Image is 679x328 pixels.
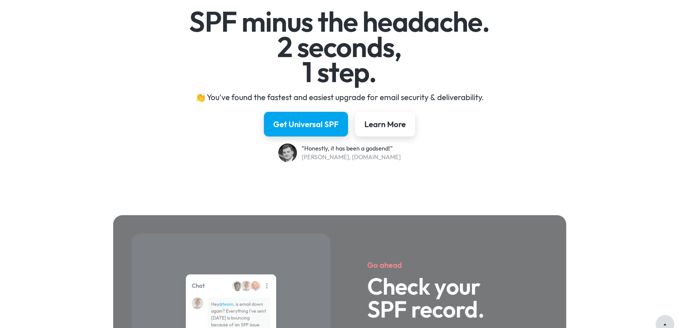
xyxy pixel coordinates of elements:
h3: Check your SPF record. [367,275,529,320]
div: “Honestly, it has been a godsend!” [302,144,401,153]
a: Get Universal SPF [264,112,348,136]
div: [PERSON_NAME], [DOMAIN_NAME] [302,153,401,161]
div: Get Universal SPF [273,119,339,129]
h5: Go ahead [367,260,529,270]
div: 👏 You've found the fastest and easiest upgrade for email security & deliverability. [146,92,533,102]
h1: SPF minus the headache. 2 seconds, 1 step. [146,9,533,85]
div: Chat [192,282,205,290]
div: Learn More [364,119,406,129]
a: Learn More [355,112,415,136]
strong: @team [219,301,233,307]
